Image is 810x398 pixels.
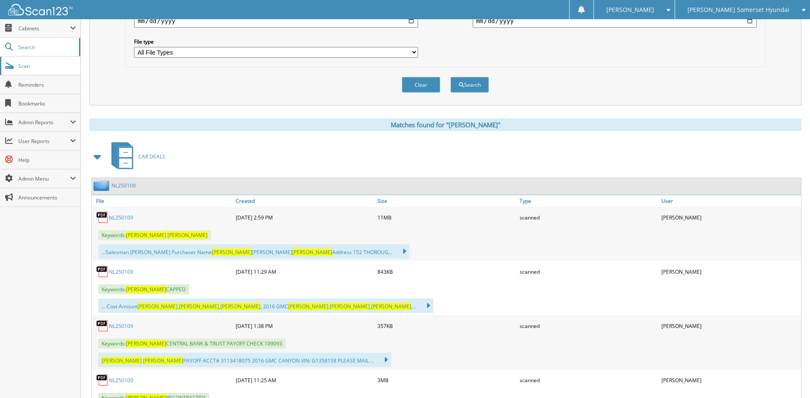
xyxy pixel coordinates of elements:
div: [DATE] 11:25 AM [234,372,375,389]
span: CAR DEALS [138,153,165,160]
div: [PERSON_NAME] [659,263,801,280]
input: end [473,14,757,28]
a: NL250109 [111,182,136,189]
img: folder2.png [94,180,111,191]
span: [PERSON_NAME] [126,286,166,293]
div: [PERSON_NAME] [659,317,801,334]
img: scan123-logo-white.svg [9,4,73,15]
span: Announcements [18,194,76,201]
div: 11MB [375,209,517,226]
span: [PERSON_NAME] [167,231,208,239]
div: scanned [518,372,659,389]
label: File type [134,38,418,45]
img: PDF.png [96,211,109,224]
a: User [659,195,801,207]
span: [PERSON_NAME] [137,303,178,310]
div: 357KB [375,317,517,334]
a: Created [234,195,375,207]
span: [PERSON_NAME] [292,249,332,256]
span: [PERSON_NAME] [606,7,654,12]
a: NL250109 [109,322,133,330]
button: Search [450,77,489,93]
a: Type [518,195,659,207]
div: scanned [518,209,659,226]
span: Reminders [18,81,76,88]
div: scanned [518,317,659,334]
input: start [134,14,418,28]
span: [PERSON_NAME] [371,303,411,310]
a: NL250109 [109,377,133,384]
div: [PERSON_NAME] [659,209,801,226]
span: [PERSON_NAME] [288,303,328,310]
span: [PERSON_NAME] Somerset Hyundai [687,7,790,12]
a: File [92,195,234,207]
img: PDF.png [96,374,109,386]
iframe: Chat Widget [767,357,810,398]
a: NL250109 [109,268,133,275]
span: [PERSON_NAME] [212,249,252,256]
div: [PERSON_NAME] [659,372,801,389]
div: 3MB [375,372,517,389]
span: Search [18,44,75,51]
span: Scan [18,62,76,70]
div: ...Salesman [PERSON_NAME] Purchaser Name [PERSON_NAME] Address 152 THOROUG... [98,244,409,259]
span: [PERSON_NAME] [143,357,183,364]
span: Keywords: CENTRAL BANK & TRUST PAYOFF CHECK 109093 [98,339,286,348]
span: [PERSON_NAME] [220,303,260,310]
span: Admin Menu [18,175,70,182]
span: [PERSON_NAME] [102,357,142,364]
div: [DATE] 2:59 PM [234,209,375,226]
div: Matches found for "[PERSON_NAME]" [89,118,801,131]
div: [DATE] 11:29 AM [234,263,375,280]
a: CAR DEALS [106,140,165,173]
div: scanned [518,263,659,280]
span: [PERSON_NAME] [126,231,166,239]
span: Keywords: [98,230,211,240]
span: [PERSON_NAME] [179,303,219,310]
span: Admin Reports [18,119,70,126]
span: Bookmarks [18,100,76,107]
div: 843KB [375,263,517,280]
div: [DATE] 1:38 PM [234,317,375,334]
div: PAYOFF ACCT# 3113418075 2016 GMC CANYON VIN: G1358158 PLEASE MAIL ... [98,353,391,367]
a: Size [375,195,517,207]
img: PDF.png [96,265,109,278]
a: NL250109 [109,214,133,221]
button: Clear [402,77,440,93]
div: ... Cost Amount , , , 2016 GMC , , ,... [98,298,433,313]
span: User Reports [18,138,70,145]
span: [PERSON_NAME] [126,340,166,347]
span: Keywords: CAPPED [98,284,189,294]
span: [PERSON_NAME] [330,303,370,310]
img: PDF.png [96,319,109,332]
span: Help [18,156,76,164]
span: Cabinets [18,25,70,32]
